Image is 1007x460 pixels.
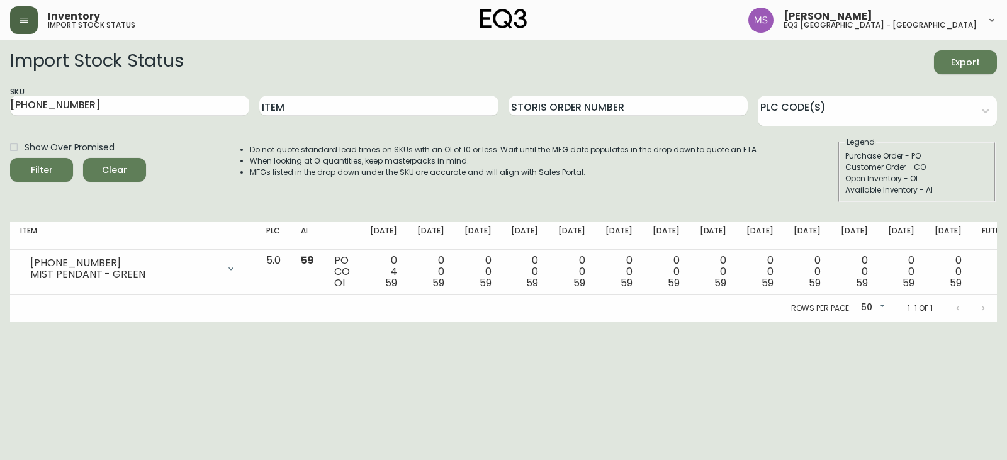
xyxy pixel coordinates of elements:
p: 1-1 of 1 [908,303,933,314]
span: Clear [93,162,136,178]
div: 0 0 [700,255,727,289]
span: 59 [856,276,868,290]
th: [DATE] [501,222,548,250]
span: 59 [903,276,914,290]
div: Open Inventory - OI [845,173,989,184]
p: Rows per page: [791,303,851,314]
h5: import stock status [48,21,135,29]
li: When looking at OI quantities, keep masterpacks in mind. [250,155,758,167]
img: 1b6e43211f6f3cc0b0729c9049b8e7af [748,8,774,33]
span: OI [334,276,345,290]
div: 0 0 [935,255,962,289]
th: Item [10,222,256,250]
span: 59 [385,276,397,290]
div: MIST PENDANT - GREEN [30,269,218,280]
li: MFGs listed in the drop down under the SKU are accurate and will align with Sales Portal. [250,167,758,178]
td: 5.0 [256,250,291,295]
span: 59 [480,276,492,290]
h2: Import Stock Status [10,50,183,74]
th: [DATE] [831,222,878,250]
span: 59 [526,276,538,290]
th: [DATE] [595,222,643,250]
legend: Legend [845,137,876,148]
div: 0 4 [370,255,397,289]
button: Filter [10,158,73,182]
th: [DATE] [643,222,690,250]
img: logo [480,9,527,29]
div: [PHONE_NUMBER]MIST PENDANT - GREEN [20,255,246,283]
span: 59 [714,276,726,290]
div: 50 [856,298,887,318]
div: [PHONE_NUMBER] [30,257,218,269]
div: Customer Order - CO [845,162,989,173]
th: [DATE] [690,222,737,250]
div: 0 0 [417,255,444,289]
div: 0 0 [746,255,774,289]
th: [DATE] [925,222,972,250]
h5: eq3 [GEOGRAPHIC_DATA] - [GEOGRAPHIC_DATA] [784,21,977,29]
span: 59 [809,276,821,290]
span: [PERSON_NAME] [784,11,872,21]
span: Inventory [48,11,100,21]
div: 0 0 [464,255,492,289]
th: [DATE] [360,222,407,250]
div: 0 0 [888,255,915,289]
div: 0 0 [794,255,821,289]
li: Do not quote standard lead times on SKUs with an OI of 10 or less. Wait until the MFG date popula... [250,144,758,155]
span: Export [944,55,987,70]
div: Available Inventory - AI [845,184,989,196]
span: 59 [573,276,585,290]
div: PO CO [334,255,350,289]
span: 59 [668,276,680,290]
th: [DATE] [878,222,925,250]
button: Export [934,50,997,74]
span: 59 [621,276,633,290]
th: AI [291,222,324,250]
div: 0 0 [511,255,538,289]
div: 0 0 [605,255,633,289]
div: 0 0 [558,255,585,289]
div: 0 0 [653,255,680,289]
button: Clear [83,158,146,182]
th: [DATE] [407,222,454,250]
th: PLC [256,222,291,250]
span: 59 [950,276,962,290]
th: [DATE] [784,222,831,250]
th: [DATE] [736,222,784,250]
span: 59 [432,276,444,290]
div: Purchase Order - PO [845,150,989,162]
div: Filter [31,162,53,178]
span: 59 [762,276,774,290]
th: [DATE] [454,222,502,250]
div: 0 0 [841,255,868,289]
span: 59 [301,253,314,267]
th: [DATE] [548,222,595,250]
span: Show Over Promised [25,141,115,154]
